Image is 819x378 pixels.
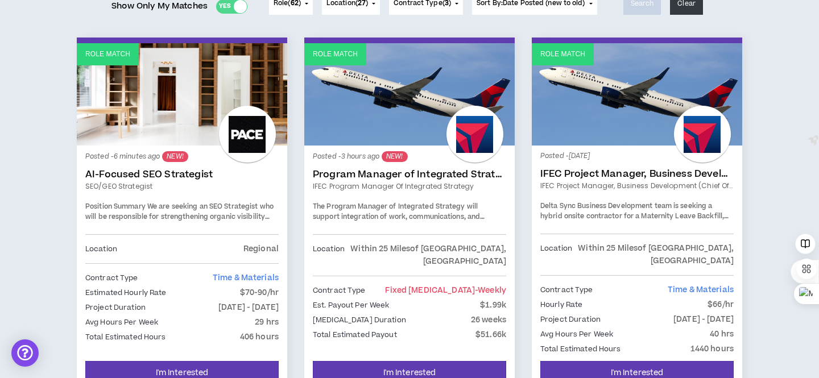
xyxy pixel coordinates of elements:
p: 29 hrs [255,316,279,329]
p: Posted - [DATE] [540,151,734,161]
p: $66/hr [708,298,734,311]
a: IFEC Program Manager of Integrated Strategy [313,181,506,192]
div: Open Intercom Messenger [11,339,39,367]
p: $70-90/hr [240,286,279,299]
p: Role Match [540,49,585,60]
p: Contract Type [540,284,593,296]
p: [DATE] - [DATE] [673,313,734,326]
p: 26 weeks [471,314,506,326]
p: Est. Payout Per Week [313,299,389,311]
p: Hourly Rate [540,298,582,311]
p: [DATE] - [DATE] [218,301,279,314]
p: Within 25 Miles of [GEOGRAPHIC_DATA], [GEOGRAPHIC_DATA] [345,243,506,268]
p: Contract Type [85,272,138,284]
a: Role Match [77,43,287,146]
p: Total Estimated Payout [313,329,397,341]
a: Role Match [532,43,742,146]
p: [MEDICAL_DATA] Duration [313,314,406,326]
p: 406 hours [240,331,279,343]
a: IFEC Project Manager, Business Development (Chief of Staff) [540,181,734,191]
span: We are seeking an SEO Strategist who will be responsible for strengthening organic visibility and... [85,202,274,322]
p: 1440 hours [690,343,734,355]
p: Avg Hours Per Week [85,316,158,329]
p: Role Match [313,49,358,60]
p: Location [313,243,345,268]
sup: NEW! [162,151,188,162]
p: Regional [243,243,279,255]
p: Location [85,243,117,255]
a: AI-Focused SEO Strategist [85,169,279,180]
a: SEO/GEO Strategist [85,181,279,192]
p: Location [540,242,572,267]
p: Avg Hours Per Week [540,328,613,340]
p: Posted - 6 minutes ago [85,151,279,162]
a: Role Match [304,43,515,146]
p: Within 25 Miles of [GEOGRAPHIC_DATA], [GEOGRAPHIC_DATA] [572,242,734,267]
span: Time & Materials [213,272,279,284]
span: Time & Materials [668,284,734,296]
span: Fixed [MEDICAL_DATA] [385,285,506,296]
p: $1.99k [480,299,506,311]
span: Delta Sync Business Development team is seeking a hybrid onsite contractor for a Maternity Leave ... [540,201,729,241]
span: - weekly [475,285,506,296]
p: 40 hrs [710,328,734,340]
p: Posted - 3 hours ago [313,151,506,162]
sup: NEW! [382,151,407,162]
p: Contract Type [313,284,366,297]
p: Project Duration [540,313,601,326]
a: IFEC Project Manager, Business Development (Chief of Staff) [540,168,734,180]
p: $51.66k [475,329,506,341]
p: Project Duration [85,301,146,314]
a: Program Manager of Integrated Strategy [313,169,506,180]
p: Total Estimated Hours [85,331,166,343]
p: Estimated Hourly Rate [85,286,167,299]
p: Total Estimated Hours [540,343,621,355]
strong: Position Summary [85,202,146,211]
span: The Program Manager of Integrated Strategy will support integration of work, communications, and ... [313,202,506,301]
p: Role Match [85,49,130,60]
